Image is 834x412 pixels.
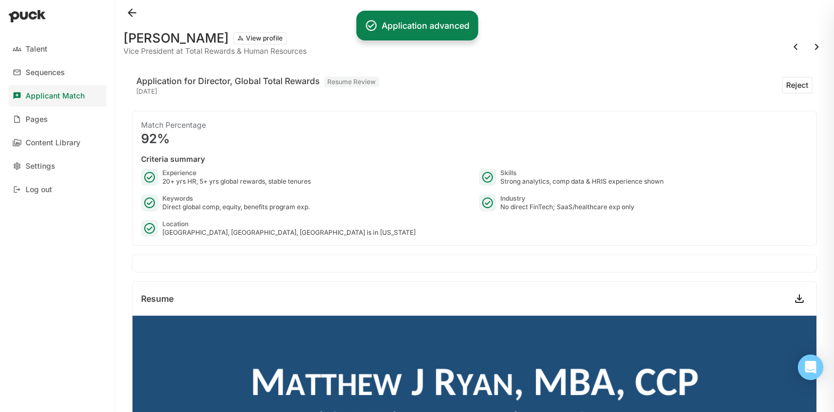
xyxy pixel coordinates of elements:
div: [GEOGRAPHIC_DATA], [GEOGRAPHIC_DATA], [GEOGRAPHIC_DATA] is in [US_STATE] [162,228,416,237]
div: Talent [26,45,47,54]
div: Resume Review [324,77,379,87]
a: Content Library [9,132,106,153]
div: No direct FinTech; SaaS/healthcare exp only [500,203,634,211]
div: Direct global comp, equity, benefits program exp. [162,203,310,211]
div: Experience [162,169,311,177]
div: Settings [26,162,55,171]
div: Match Percentage [141,120,808,130]
div: Log out [26,185,52,194]
div: 20+ yrs HR, 5+ yrs global rewards, stable tenures [162,177,311,186]
a: Pages [9,109,106,130]
div: Sequences [26,68,65,77]
a: Settings [9,155,106,177]
a: Talent [9,38,106,60]
div: Industry [500,194,634,203]
h1: [PERSON_NAME] [123,32,229,45]
button: View profile [233,32,287,45]
div: Location [162,220,416,228]
div: Resume [141,294,174,303]
div: [DATE] [136,87,379,96]
div: Criteria summary [141,154,808,164]
div: Pages [26,115,48,124]
button: Reject [782,77,813,94]
div: Content Library [26,138,80,147]
div: Skills [500,169,664,177]
div: Application for Director, Global Total Rewards [136,75,320,87]
div: 92% [141,133,808,145]
div: Applicant Match [26,92,85,101]
div: Application advanced [382,19,469,32]
div: Keywords [162,194,310,203]
a: Sequences [9,62,106,83]
a: Applicant Match [9,85,106,106]
div: Vice President at Total Rewards & Human Resources [123,47,307,55]
div: Open Intercom Messenger [798,355,823,380]
div: Strong analytics, comp data & HRIS experience shown [500,177,664,186]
